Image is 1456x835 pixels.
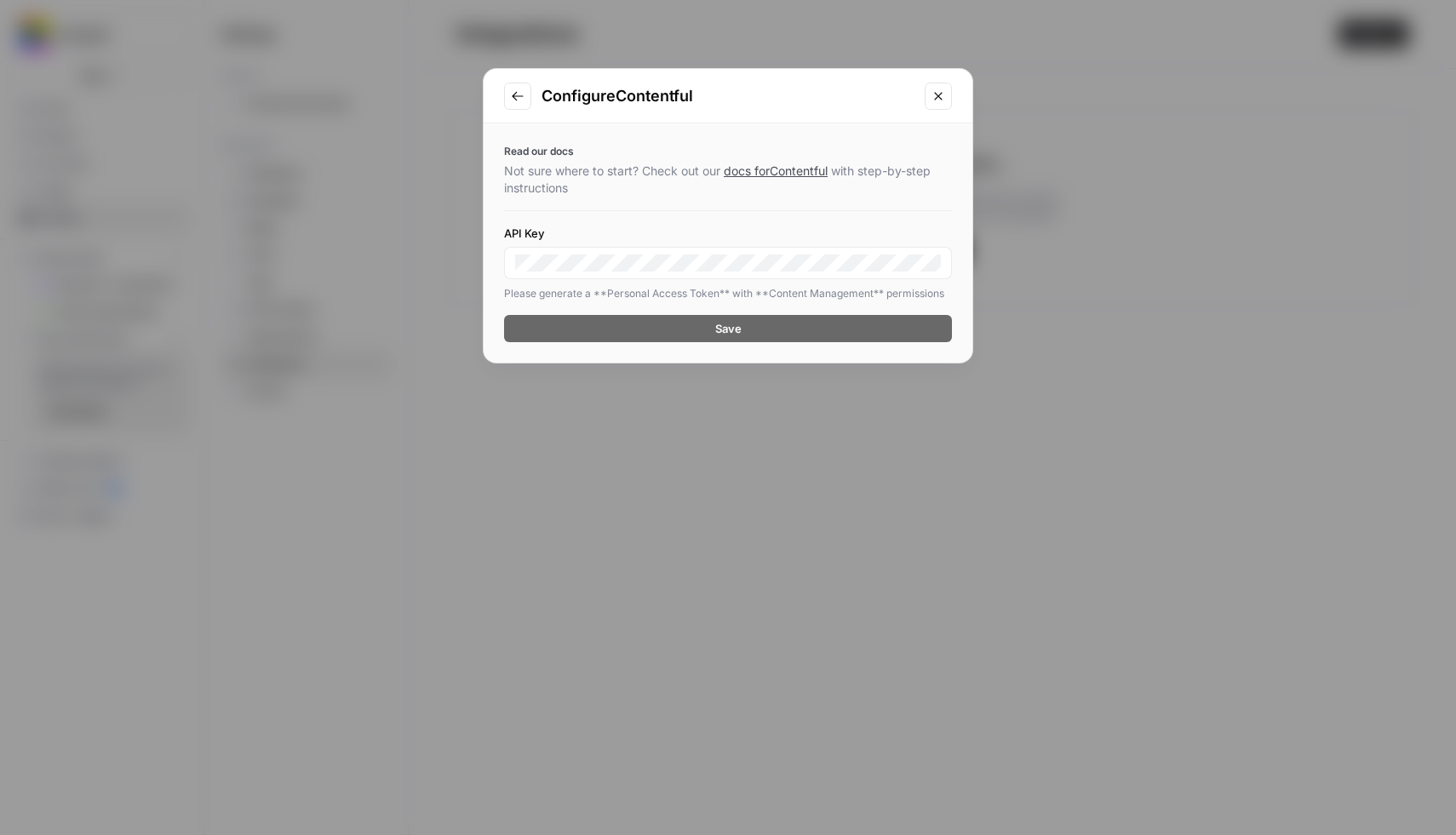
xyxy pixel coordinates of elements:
label: API Key [504,225,952,242]
h2: Configure Contentful [542,84,914,108]
p: Not sure where to start? Check out our with step-by-step instructions [504,163,952,197]
button: Save [504,315,952,342]
a: docs forContentful [724,163,828,178]
p: Read our docs [504,144,952,159]
div: Please generate a **Personal Access Token** with **Content Management** permissions [504,286,952,301]
button: Go to previous step [504,83,531,110]
span: Save [715,320,742,337]
button: Close modal [925,83,952,110]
